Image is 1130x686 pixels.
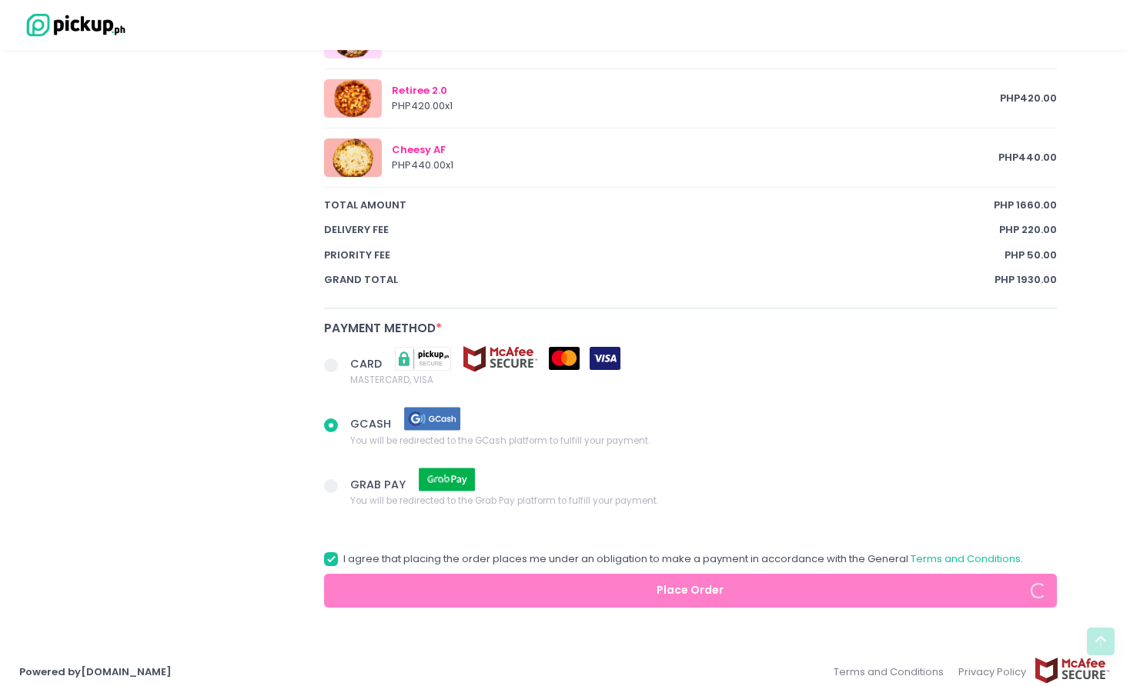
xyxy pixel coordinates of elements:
span: Delivery Fee [324,222,999,238]
img: grab pay [409,466,486,493]
div: Payment Method [324,319,1057,337]
span: CARD [350,355,385,371]
span: GRAB PAY [350,476,409,491]
span: You will be redirected to the Grab Pay platform to fulfill your payment. [350,493,658,508]
span: PHP 50.00 [1005,248,1057,263]
img: visa [590,347,620,370]
span: GCASH [350,416,394,431]
img: mastercard [549,347,580,370]
span: PHP 220.00 [999,222,1057,238]
label: I agree that placing the order places me under an obligation to make a payment in accordance with... [324,551,1023,567]
a: Powered by[DOMAIN_NAME] [19,664,172,679]
div: Cheesy AF [392,142,998,158]
div: PHP 440.00 x 1 [392,158,998,173]
span: PHP 440.00 [998,150,1057,165]
span: PHP 1660.00 [994,198,1057,213]
span: MASTERCARD, VISA [350,372,620,388]
div: PHP 420.00 x 1 [392,98,1000,114]
img: pickupsecure [385,345,462,372]
span: PHP 1930.00 [995,272,1057,288]
div: Retiree 2.0 [392,83,1000,98]
span: You will be redirected to the GCash platform to fulfill your payment. [350,432,650,448]
img: mcafee-secure [1034,657,1111,684]
img: gcash [394,405,471,432]
button: Place Order [324,574,1057,608]
span: Priority Fee [324,248,1005,263]
span: total amount [324,198,994,213]
a: Terms and Conditions [911,551,1021,566]
img: mcafee-secure [462,345,539,372]
span: Grand total [324,272,995,288]
span: PHP 420.00 [1000,91,1057,106]
img: logo [19,12,127,38]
